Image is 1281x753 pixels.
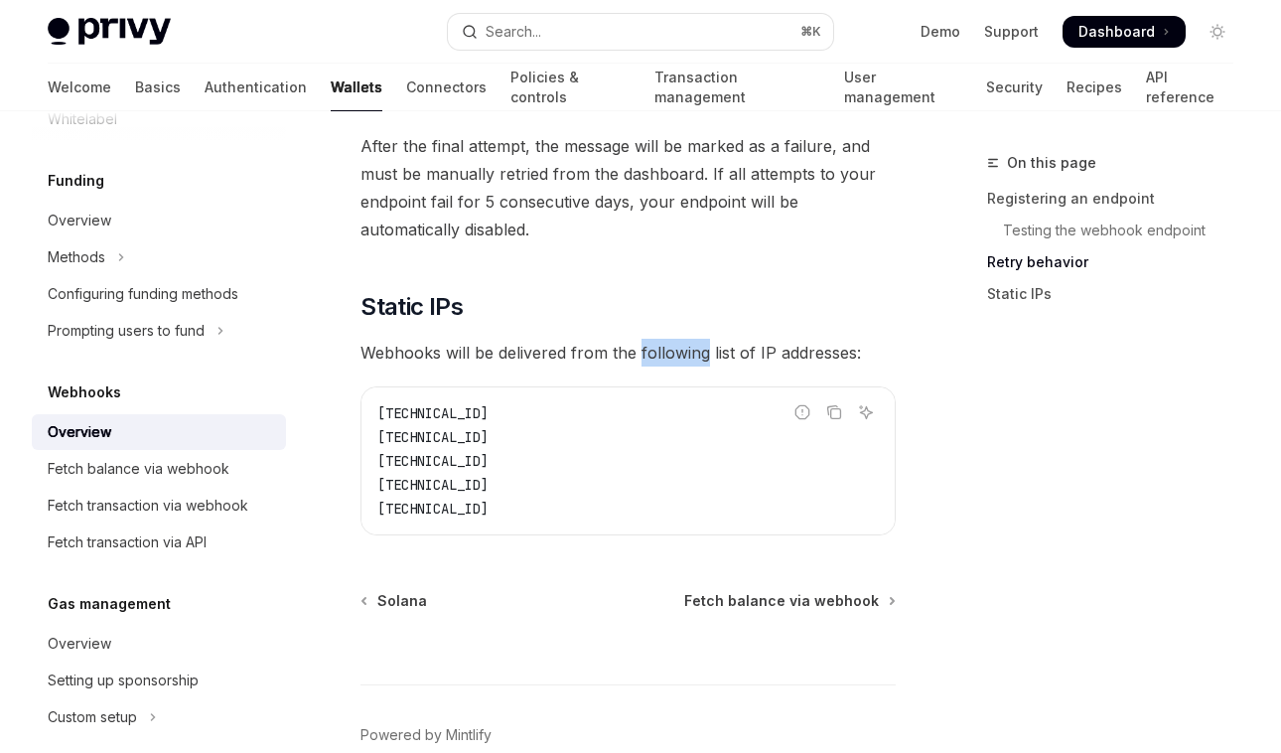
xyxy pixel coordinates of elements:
div: Overview [48,420,111,444]
span: Webhooks will be delivered from the following list of IP addresses: [360,339,896,367]
a: Solana [362,591,427,611]
button: Open search [448,14,832,50]
div: Methods [48,245,105,269]
div: Fetch transaction via API [48,530,207,554]
a: Recipes [1067,64,1122,111]
div: Fetch balance via webhook [48,457,229,481]
h5: Gas management [48,592,171,616]
a: Fetch balance via webhook [684,591,894,611]
div: Setting up sponsorship [48,669,199,692]
button: Toggle Custom setup section [32,699,286,735]
a: Testing the webhook endpoint [987,215,1249,246]
button: Toggle Prompting users to fund section [32,313,286,349]
span: After the final attempt, the message will be marked as a failure, and must be manually retried fr... [360,132,896,243]
a: Static IPs [987,278,1249,310]
span: ⌘ K [800,24,821,40]
a: Configuring funding methods [32,276,286,312]
span: [TECHNICAL_ID] [377,404,489,422]
span: Static IPs [360,291,463,323]
a: Registering an endpoint [987,183,1249,215]
a: Powered by Mintlify [360,725,492,745]
span: Solana [377,591,427,611]
h5: Webhooks [48,380,121,404]
span: On this page [1007,151,1096,175]
a: Security [986,64,1043,111]
button: Report incorrect code [789,399,815,425]
a: Welcome [48,64,111,111]
a: Policies & controls [510,64,631,111]
div: Custom setup [48,705,137,729]
a: Basics [135,64,181,111]
button: Ask AI [853,399,879,425]
div: Search... [486,20,541,44]
a: User management [844,64,962,111]
a: Fetch transaction via API [32,525,286,560]
a: Setting up sponsorship [32,663,286,698]
img: light logo [48,18,171,46]
a: Fetch transaction via webhook [32,488,286,524]
span: [TECHNICAL_ID] [377,476,489,494]
button: Copy the contents from the code block [821,399,847,425]
a: API reference [1146,64,1233,111]
span: [TECHNICAL_ID] [377,452,489,470]
a: Overview [32,414,286,450]
div: Overview [48,632,111,656]
a: Demo [921,22,960,42]
a: Fetch balance via webhook [32,451,286,487]
a: Dashboard [1063,16,1186,48]
div: Fetch transaction via webhook [48,494,248,518]
span: [TECHNICAL_ID] [377,428,489,446]
a: Support [984,22,1039,42]
a: Connectors [406,64,487,111]
a: Transaction management [654,64,820,111]
div: Configuring funding methods [48,282,238,306]
span: Fetch balance via webhook [684,591,879,611]
div: Overview [48,209,111,232]
a: Overview [32,626,286,662]
h5: Funding [48,169,104,193]
a: Authentication [205,64,307,111]
span: [TECHNICAL_ID] [377,500,489,518]
button: Toggle dark mode [1202,16,1233,48]
a: Wallets [331,64,382,111]
span: Dashboard [1078,22,1155,42]
a: Overview [32,203,286,238]
div: Prompting users to fund [48,319,205,343]
button: Toggle Methods section [32,239,286,275]
a: Retry behavior [987,246,1249,278]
